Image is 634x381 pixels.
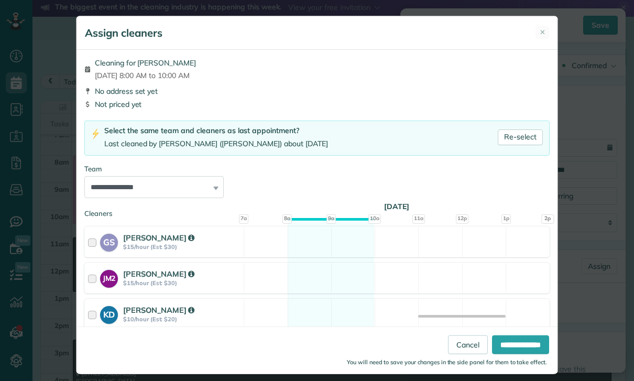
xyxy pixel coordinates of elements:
[123,269,194,279] strong: [PERSON_NAME]
[95,70,196,81] span: [DATE] 8:00 AM to 10:00 AM
[100,270,118,284] strong: JM2
[84,164,550,174] div: Team
[95,58,196,68] span: Cleaning for [PERSON_NAME]
[540,27,545,37] span: ✕
[85,26,162,40] h5: Assign cleaners
[123,279,241,287] strong: $15/hour (Est: $30)
[123,233,194,243] strong: [PERSON_NAME]
[123,305,194,315] strong: [PERSON_NAME]
[123,243,241,251] strong: $15/hour (Est: $30)
[104,125,328,136] div: Select the same team and cleaners as last appointment?
[448,335,488,354] a: Cancel
[347,358,547,366] small: You will need to save your changes in the side panel for them to take effect.
[100,234,118,248] strong: GS
[104,138,328,149] div: Last cleaned by [PERSON_NAME] ([PERSON_NAME]) about [DATE]
[84,209,550,212] div: Cleaners
[91,128,100,139] img: lightning-bolt-icon-94e5364df696ac2de96d3a42b8a9ff6ba979493684c50e6bbbcda72601fa0d29.png
[84,99,550,110] div: Not priced yet
[84,86,550,96] div: No address set yet
[100,306,118,321] strong: KD
[498,129,543,145] a: Re-select
[123,315,241,323] strong: $10/hour (Est: $20)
